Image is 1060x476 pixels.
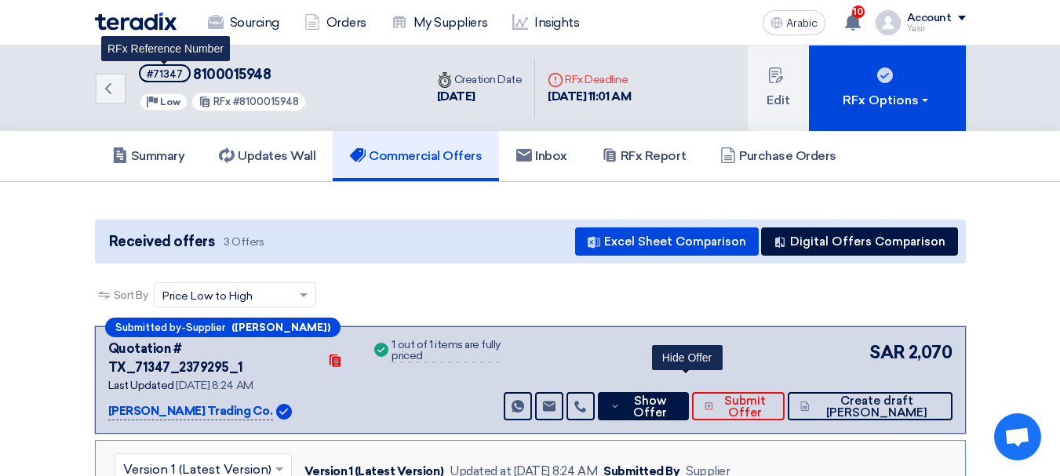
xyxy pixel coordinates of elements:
font: Creation Date [454,73,523,86]
font: Show Offer [633,394,667,420]
font: Supplier [186,322,225,333]
div: RFx Reference Number [101,36,230,61]
font: Price Low to High [162,289,253,303]
font: [PERSON_NAME] Trading Co. [108,404,273,418]
button: Show Offer [598,392,688,420]
font: #71347 [147,68,183,80]
a: Summary [95,131,202,181]
font: Summary [131,148,185,163]
button: RFx Options [809,45,966,131]
font: Received offers [109,233,215,250]
font: [DATE] 8:24 AM [176,379,253,392]
font: Inbox [535,148,567,163]
img: profile_test.png [876,10,901,35]
h5: 8100015948 [139,64,308,84]
font: My Suppliers [413,15,487,30]
button: Create draft [PERSON_NAME] [788,392,952,420]
img: Teradix logo [95,13,177,31]
font: [DATE] [437,89,475,104]
font: Last Updated [108,379,174,392]
a: Purchase Orders [703,131,854,181]
font: Create draft [PERSON_NAME] [826,394,927,420]
img: Verified Account [276,404,292,420]
a: RFx Report [585,131,703,181]
button: Excel Sheet Comparison [575,227,759,256]
a: Orders [292,5,379,40]
a: Sourcing [195,5,292,40]
font: Hide Offer [662,351,712,364]
font: - [181,322,186,334]
a: Updates Wall [202,131,333,181]
a: Inbox [499,131,585,181]
font: Updates Wall [238,148,315,163]
font: Commercial Offers [369,148,482,163]
font: Account [907,11,952,24]
font: Excel Sheet Comparison [604,234,746,249]
a: Insights [500,5,592,40]
font: 1 out of 1 items are fully priced [392,338,501,362]
font: Sort By [114,289,148,302]
font: 8100015948 [193,66,271,83]
font: Yasir [907,24,926,34]
font: Purchase Orders [739,148,836,163]
font: #8100015948 [233,96,299,107]
a: Commercial Offers [333,131,499,181]
font: 3 Offers [224,235,264,249]
font: [DATE] 11:01 AM [548,89,631,104]
font: RFx [213,96,231,107]
font: Submitted by [115,322,181,333]
button: Edit [748,45,809,131]
font: RFx Deadline [565,73,628,86]
font: Insights [534,15,579,30]
font: Orders [326,15,366,30]
font: RFx Options [843,93,919,107]
font: Sourcing [230,15,279,30]
font: 2,070 [909,342,953,363]
font: Edit [767,93,790,107]
font: ([PERSON_NAME]) [231,322,330,333]
font: Quotation # TX_71347_2379295_1 [108,341,243,375]
a: My Suppliers [379,5,500,40]
font: RFx Report [621,148,686,163]
div: Open chat [994,413,1041,460]
font: Submit Offer [724,394,766,420]
button: Submit Offer [692,392,785,420]
font: Digital Offers Comparison [790,234,945,249]
button: Arabic [763,10,825,35]
button: Digital Offers Comparison [761,227,958,256]
font: SAR [869,342,905,363]
font: 10 [853,6,863,17]
font: Low [160,96,180,107]
font: Arabic [786,16,818,30]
